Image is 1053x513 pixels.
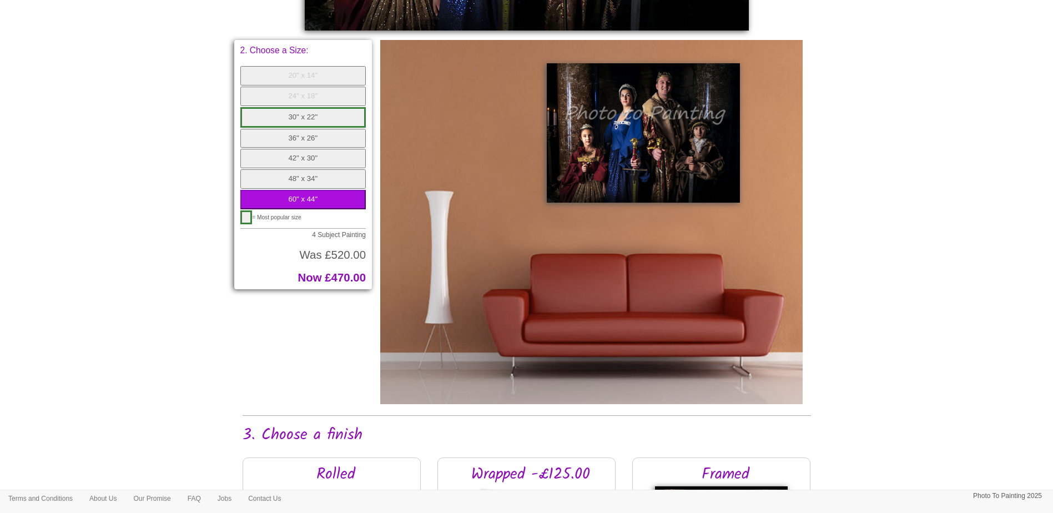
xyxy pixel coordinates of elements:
[658,466,793,484] h2: Framed
[240,107,366,128] button: 30" x 22"
[179,490,209,507] a: FAQ
[240,232,366,238] p: 4 Subject Painting
[209,490,240,507] a: Jobs
[240,490,289,507] a: Contact Us
[298,271,322,284] span: Now
[325,271,366,284] span: £470.00
[380,40,803,404] img: Please click the buttons to see your painting on the wall
[240,129,366,148] button: 36" x 26"
[463,466,598,484] h2: Wrapped -
[240,87,366,106] button: 24" x 18"
[973,490,1042,502] p: Photo To Painting 2025
[252,214,301,220] span: = Most popular size
[125,490,179,507] a: Our Promise
[240,149,366,168] button: 42" x 30"
[547,63,740,203] img: Painting
[240,169,366,189] button: 48" x 34"
[300,249,366,261] span: Was £520.00
[81,490,125,507] a: About Us
[243,427,811,444] h2: 3. Choose a finish
[240,66,366,85] button: 20" x 14"
[240,46,366,55] p: 2. Choose a Size:
[240,190,366,209] button: 60" x 44"
[268,466,404,484] h2: Rolled
[538,462,590,487] span: £125.00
